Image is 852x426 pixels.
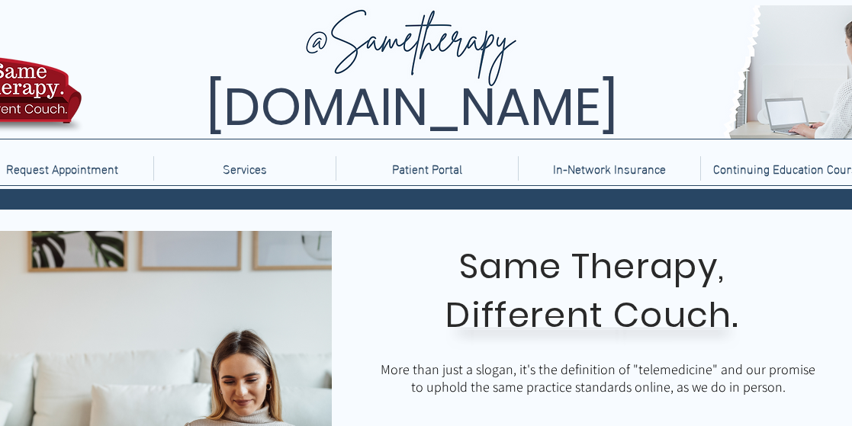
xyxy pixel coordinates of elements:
[206,71,618,143] span: [DOMAIN_NAME]
[153,156,336,181] div: Services
[384,156,470,181] p: Patient Portal
[545,156,674,181] p: In-Network Insurance
[459,242,725,290] span: Same Therapy,
[377,360,819,396] p: More than just a slogan, it's the definition of "telemedicine" and our promise to uphold the same...
[518,156,700,181] a: In-Network Insurance
[336,156,518,181] a: Patient Portal
[215,156,275,181] p: Services
[445,291,738,339] span: Different Couch.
